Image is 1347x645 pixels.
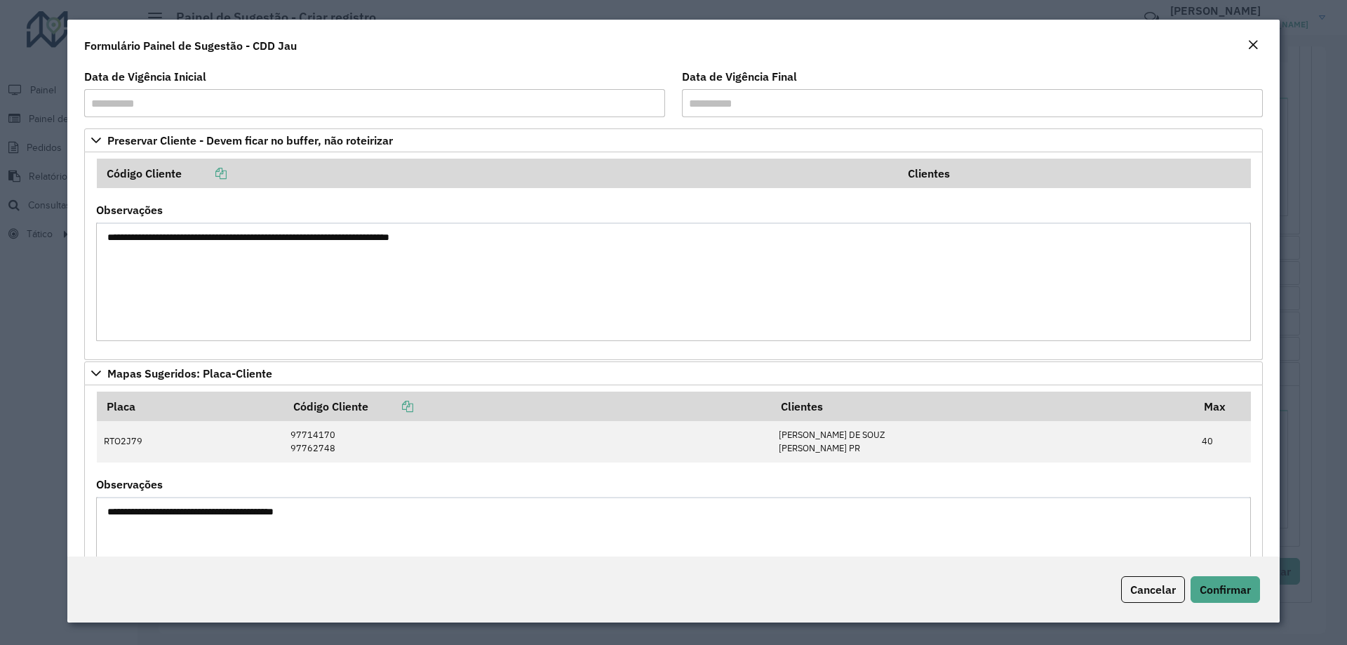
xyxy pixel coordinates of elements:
[1121,576,1185,603] button: Cancelar
[84,128,1263,152] a: Preservar Cliente - Devem ficar no buffer, não roteirizar
[97,159,899,188] th: Código Cliente
[97,421,283,463] td: RTO2J79
[772,421,1195,463] td: [PERSON_NAME] DE SOUZ [PERSON_NAME] PR
[1200,583,1251,597] span: Confirmar
[283,421,772,463] td: 97714170 97762748
[84,361,1263,385] a: Mapas Sugeridos: Placa-Cliente
[182,166,227,180] a: Copiar
[772,392,1195,421] th: Clientes
[96,201,163,218] label: Observações
[84,37,297,54] h4: Formulário Painel de Sugestão - CDD Jau
[1130,583,1176,597] span: Cancelar
[899,159,1251,188] th: Clientes
[107,135,393,146] span: Preservar Cliente - Devem ficar no buffer, não roteirizar
[682,68,797,85] label: Data de Vigência Final
[96,476,163,493] label: Observações
[368,399,413,413] a: Copiar
[1191,576,1260,603] button: Confirmar
[1243,36,1263,55] button: Close
[283,392,772,421] th: Código Cliente
[1247,39,1259,51] em: Fechar
[107,368,272,379] span: Mapas Sugeridos: Placa-Cliente
[1195,421,1251,463] td: 40
[84,152,1263,360] div: Preservar Cliente - Devem ficar no buffer, não roteirizar
[84,68,206,85] label: Data de Vigência Inicial
[1195,392,1251,421] th: Max
[97,392,283,421] th: Placa
[84,385,1263,634] div: Mapas Sugeridos: Placa-Cliente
